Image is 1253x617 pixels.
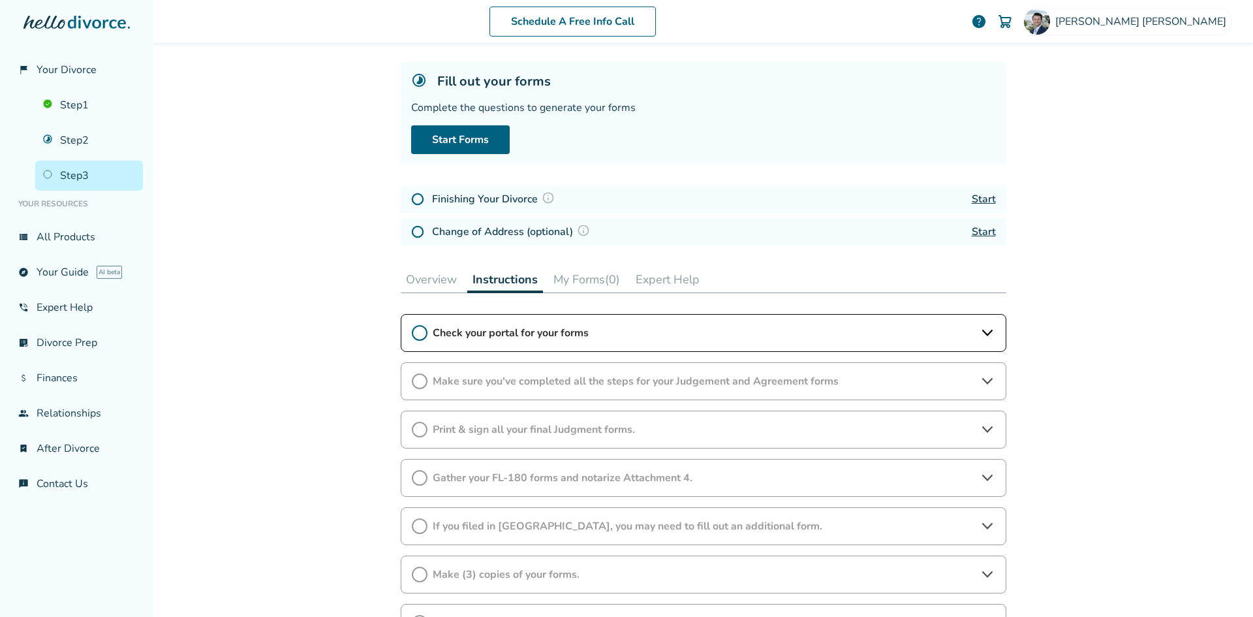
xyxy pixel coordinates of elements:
[411,101,996,115] div: Complete the questions to generate your forms
[411,125,510,154] a: Start Forms
[433,567,974,582] span: Make (3) copies of your forms.
[433,422,974,437] span: Print & sign all your final Judgment forms.
[18,479,29,489] span: chat_info
[97,266,122,279] span: AI beta
[10,398,143,428] a: groupRelationships
[18,373,29,383] span: attach_money
[10,328,143,358] a: list_alt_checkDivorce Prep
[401,266,462,293] button: Overview
[18,232,29,242] span: view_list
[18,408,29,419] span: group
[542,191,555,204] img: Question Mark
[1188,554,1253,617] iframe: Chat Widget
[437,72,551,90] h5: Fill out your forms
[10,191,143,217] li: Your Resources
[467,266,543,293] button: Instructions
[35,90,143,120] a: Step1
[433,519,974,533] span: If you filed in [GEOGRAPHIC_DATA], you may need to fill out an additional form.
[18,65,29,75] span: flag_2
[1055,14,1231,29] span: [PERSON_NAME] [PERSON_NAME]
[10,55,143,85] a: flag_2Your Divorce
[18,338,29,348] span: list_alt_check
[972,192,996,206] a: Start
[433,326,974,340] span: Check your portal for your forms
[971,14,987,29] a: help
[18,267,29,277] span: explore
[548,266,625,293] button: My Forms(0)
[630,266,705,293] button: Expert Help
[10,257,143,287] a: exploreYour GuideAI beta
[18,302,29,313] span: phone_in_talk
[972,225,996,239] a: Start
[411,193,424,206] img: Not Started
[10,434,143,464] a: bookmark_checkAfter Divorce
[489,7,656,37] a: Schedule A Free Info Call
[10,222,143,252] a: view_listAll Products
[35,161,143,191] a: Step3
[1024,8,1050,35] img: Ryan Thomason
[432,223,594,240] h4: Change of Address (optional)
[10,293,143,323] a: phone_in_talkExpert Help
[432,191,559,208] h4: Finishing Your Divorce
[37,63,97,77] span: Your Divorce
[10,469,143,499] a: chat_infoContact Us
[433,471,974,485] span: Gather your FL-180 forms and notarize Attachment 4.
[35,125,143,155] a: Step2
[411,225,424,238] img: Not Started
[10,363,143,393] a: attach_moneyFinances
[18,443,29,454] span: bookmark_check
[433,374,974,388] span: Make sure you've completed all the steps for your Judgement and Agreement forms
[577,224,590,237] img: Question Mark
[997,14,1013,29] img: Cart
